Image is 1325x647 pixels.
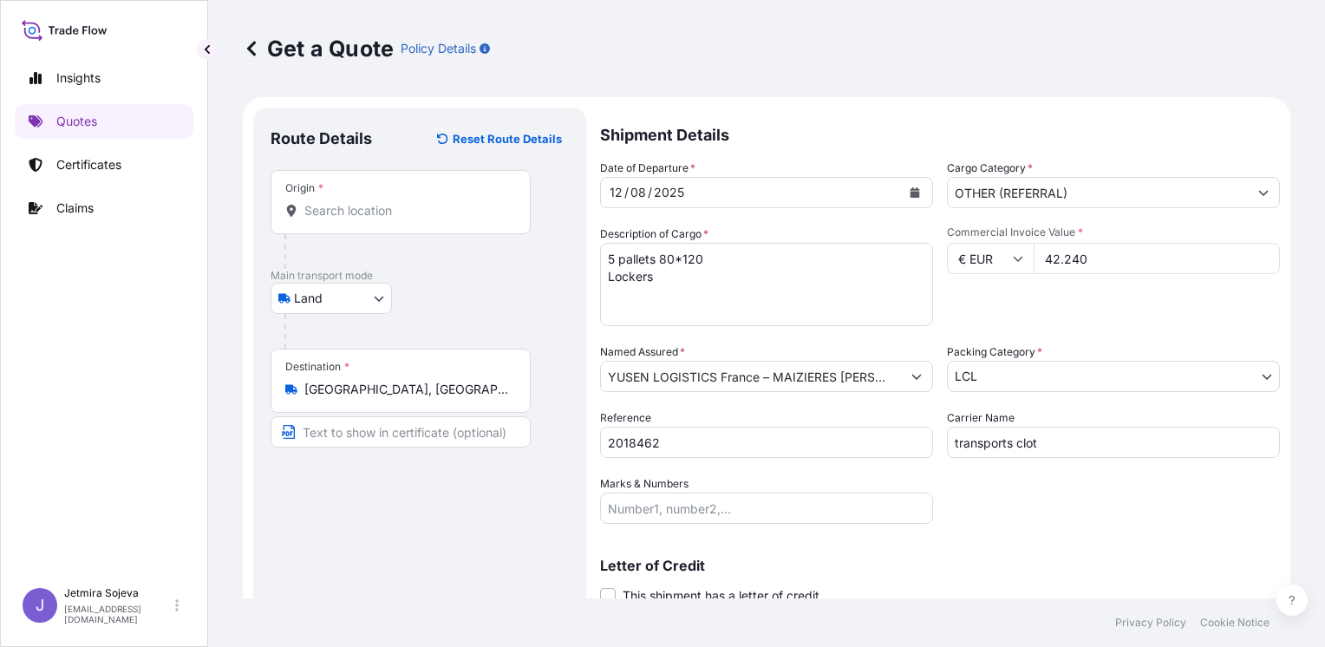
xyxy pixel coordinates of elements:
label: Named Assured [600,343,685,361]
input: Full name [601,361,901,392]
label: Cargo Category [947,160,1033,177]
p: [EMAIL_ADDRESS][DOMAIN_NAME] [64,604,172,624]
input: Select a commodity type [948,177,1248,208]
a: Insights [15,61,193,95]
button: Show suggestions [901,361,932,392]
button: Show suggestions [1248,177,1279,208]
p: Get a Quote [243,35,394,62]
div: day, [608,182,624,203]
span: Land [294,290,323,307]
span: LCL [955,368,977,385]
a: Certificates [15,147,193,182]
p: Policy Details [401,40,476,57]
a: Cookie Notice [1200,616,1270,630]
input: Origin [304,202,509,219]
p: Letter of Credit [600,559,1280,572]
span: Commercial Invoice Value [947,225,1280,239]
div: / [648,182,652,203]
label: Marks & Numbers [600,475,689,493]
label: Carrier Name [947,409,1015,427]
input: Text to appear on certificate [271,416,531,448]
div: month, [629,182,648,203]
p: Claims [56,199,94,217]
div: year, [652,182,686,203]
a: Quotes [15,104,193,139]
a: Claims [15,191,193,225]
p: Route Details [271,128,372,149]
p: Main transport mode [271,269,569,283]
span: J [36,597,44,614]
p: Shipment Details [600,108,1280,160]
div: Origin [285,181,323,195]
div: Destination [285,360,349,374]
span: Date of Departure [600,160,695,177]
span: Packing Category [947,343,1042,361]
label: Description of Cargo [600,225,708,243]
input: Type amount [1034,243,1280,274]
span: This shipment has a letter of credit [623,587,819,605]
input: Destination [304,381,509,398]
p: Quotes [56,113,97,130]
input: Your internal reference [600,427,933,458]
div: / [624,182,629,203]
button: Calendar [901,179,929,206]
p: Jetmira Sojeva [64,586,172,600]
button: Reset Route Details [428,125,569,153]
label: Reference [600,409,651,427]
p: Certificates [56,156,121,173]
button: LCL [947,361,1280,392]
p: Insights [56,69,101,87]
input: Number1, number2,... [600,493,933,524]
p: Reset Route Details [453,130,562,147]
input: Enter name [947,427,1280,458]
button: Select transport [271,283,392,314]
a: Privacy Policy [1115,616,1186,630]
